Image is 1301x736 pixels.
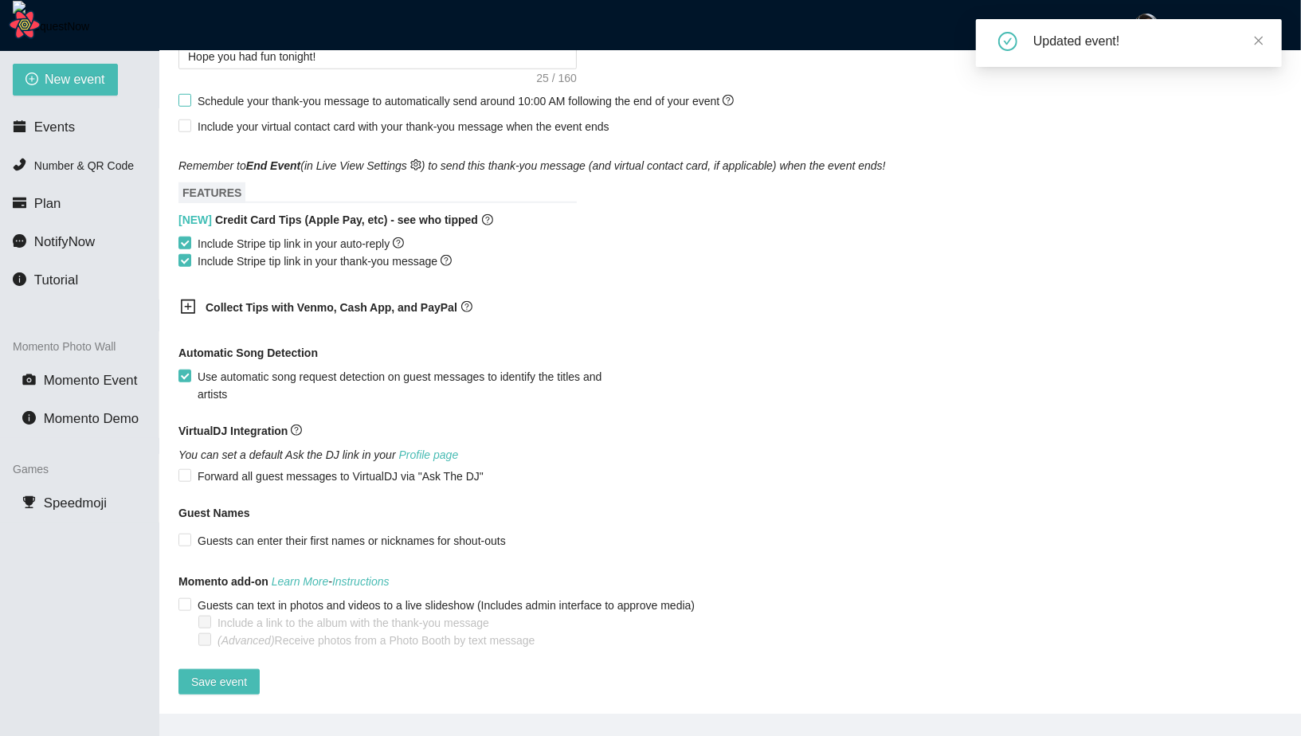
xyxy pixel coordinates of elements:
span: Receive photos from a Photo Booth by text message [211,632,541,649]
div: Collect Tips with Venmo, Cash App, and PayPalquestion-circle [167,289,566,328]
a: Learn More [272,575,329,588]
span: message [13,234,26,248]
span: plus-circle [25,72,38,88]
b: End Event [246,159,300,172]
span: Include Stripe tip link in your auto-reply [191,235,410,253]
span: question-circle [441,255,452,266]
b: Momento add-on [178,575,268,588]
span: question-circle [393,237,404,249]
span: question-circle [723,95,734,106]
span: check-circle [998,32,1017,51]
a: Profile page [399,448,459,461]
span: info-circle [13,272,26,286]
span: Include a link to the album with the thank-you message [211,614,496,632]
span: Guests can enter their first names or nicknames for shout-outs [191,532,512,550]
i: - [272,575,390,588]
span: question-circle [482,211,493,229]
span: Include Stripe tip link in your thank-you message [191,253,458,270]
i: (Advanced) [217,634,275,647]
textarea: Hope you had fun tonight! [178,44,577,69]
span: Forward all guest messages to VirtualDJ via "Ask The DJ" [191,468,490,485]
span: Include your virtual contact card with your thank-you message when the event ends [198,120,609,133]
span: [NEW] [178,213,212,226]
div: Updated event! [1033,32,1263,51]
span: Plan [34,196,61,211]
span: question-circle [291,425,302,436]
button: plus-circleNew event [13,64,118,96]
span: Number & QR Code [34,159,134,172]
span: Momento Event [44,373,138,388]
span: setting [410,159,421,170]
span: New event [45,69,105,89]
b: Collect Tips with Venmo, Cash App, and PayPal [206,301,457,314]
b: Credit Card Tips (Apple Pay, etc) - see who tipped [178,211,478,229]
a: Instructions [332,575,390,588]
span: Guests can text in photos and videos to a live slideshow (Includes admin interface to approve media) [191,597,701,614]
img: ACg8ocL1bTAKA2lfBXigJvF4dVmn0cAK-qBhFLcZIcYm964A_60Xrl0o=s96-c [1134,14,1159,39]
span: Tutorial [34,272,78,288]
span: Schedule your thank-you message to automatically send around 10:00 AM following the end of your e... [198,95,734,108]
span: NotifyNow [34,234,95,249]
button: Open React Query Devtools [9,9,41,41]
img: RequestNow [13,1,89,52]
span: trophy [22,495,36,509]
span: camera [22,373,36,386]
b: VirtualDJ Integration [178,425,288,437]
span: FEATURES [178,182,245,203]
i: Remember to (in Live View Settings ) to send this thank-you message (and virtual contact card, if... [178,159,886,172]
span: close [1253,35,1264,46]
span: phone [13,158,26,171]
span: question-circle [461,301,472,312]
span: Momento Demo [44,411,139,426]
span: calendar [13,119,26,133]
span: Use automatic song request detection on guest messages to identify the titles and artists [191,368,638,403]
b: Guest Names [178,507,249,519]
i: You can set a default Ask the DJ link in your [178,448,458,461]
span: Events [34,119,75,135]
button: Save event [178,669,260,695]
span: info-circle [22,411,36,425]
span: Save event [191,673,247,691]
b: Automatic Song Detection [178,344,318,362]
span: credit-card [13,196,26,209]
span: plus-square [180,299,196,315]
span: Speedmoji [44,495,107,511]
